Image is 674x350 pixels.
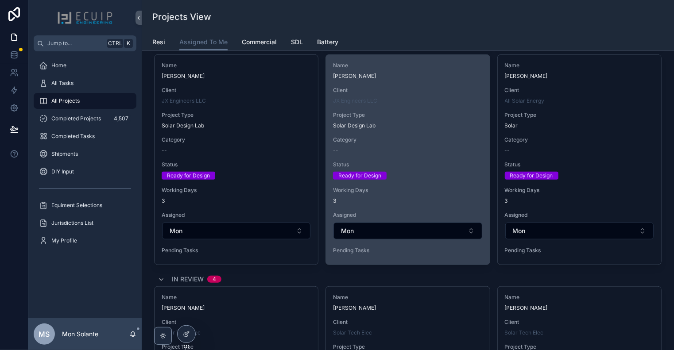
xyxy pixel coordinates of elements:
span: Ctrl [107,39,123,48]
span: Solar [505,122,518,129]
span: Name [162,62,311,69]
span: [PERSON_NAME] [162,73,311,80]
div: 4 [213,276,216,283]
span: 3 [505,197,654,204]
span: Name [162,294,311,301]
span: Assigned [162,212,311,219]
span: In Review [172,275,204,284]
span: Mon [170,227,182,235]
span: Status [505,161,654,168]
span: Commercial [242,38,277,46]
span: Mon [513,227,526,235]
a: DIY Input [34,164,136,180]
span: [PERSON_NAME] [505,304,654,312]
span: Pending Tasks [162,247,311,254]
a: Completed Projects4,507 [34,111,136,127]
a: Assigned To Me [179,34,228,51]
a: Battery [317,34,338,52]
span: Project Type [333,112,482,119]
a: Completed Tasks [34,128,136,144]
span: SDL [291,38,303,46]
a: Commercial [242,34,277,52]
a: Shipments [34,146,136,162]
span: K [125,40,132,47]
span: Pending Tasks [505,247,654,254]
button: Select Button [333,223,482,239]
span: Project Type [505,112,654,119]
span: Category [505,136,654,143]
a: Resi [152,34,165,52]
span: All Projects [51,97,80,104]
h1: Projects View [152,11,211,23]
a: All Tasks [34,75,136,91]
span: Assigned To Me [179,38,228,46]
span: Assigned [505,212,654,219]
img: App logo [57,11,113,25]
span: Jurisdictions List [51,219,93,227]
button: Select Button [162,223,310,239]
span: My Profile [51,237,77,244]
p: Mon Solante [62,330,98,338]
span: Equiment Selections [51,202,102,209]
a: JX Engineers LLC [162,97,206,104]
span: 3 [162,197,311,204]
span: Home [51,62,66,69]
div: Ready for Design [167,172,210,180]
span: Name [333,62,482,69]
span: Assigned [333,212,482,219]
a: All Projects [34,93,136,109]
span: DIY Input [51,168,74,175]
span: [PERSON_NAME] [333,304,482,312]
a: SDL [291,34,303,52]
span: Client [505,319,654,326]
a: Solar Tech Elec [505,329,544,336]
span: [PERSON_NAME] [333,73,482,80]
span: Name [505,294,654,301]
a: Name[PERSON_NAME]ClientJX Engineers LLCProject TypeSolar Design LabCategory--StatusReady for Desi... [154,54,318,265]
span: Completed Tasks [51,133,95,140]
a: All Solar Energy [505,97,545,104]
span: Solar Design Lab [162,122,204,129]
a: Name[PERSON_NAME]ClientJX Engineers LLCProject TypeSolar Design LabCategory--StatusReady for Desi... [325,54,490,265]
a: Home [34,58,136,73]
span: Status [333,161,482,168]
span: [PERSON_NAME] [162,304,311,312]
span: Solar Design Lab [333,122,376,129]
span: Battery [317,38,338,46]
span: Client [162,319,311,326]
a: Jurisdictions List [34,215,136,231]
a: Solar Tech Elec [333,329,372,336]
span: Client [333,319,482,326]
span: Status [162,161,311,168]
span: Name [505,62,654,69]
span: 3 [333,197,482,204]
span: Category [333,136,482,143]
span: -- [333,147,338,154]
div: Ready for Design [510,172,553,180]
span: Resi [152,38,165,46]
span: Working Days [333,187,482,194]
span: -- [162,147,167,154]
span: Working Days [162,187,311,194]
div: 4,507 [111,113,131,124]
a: JX Engineers LLC [333,97,377,104]
a: Name[PERSON_NAME]ClientAll Solar EnergyProject TypeSolarCategory--StatusReady for DesignWorking D... [497,54,662,265]
a: Equiment Selections [34,197,136,213]
a: My Profile [34,233,136,249]
span: Jump to... [47,40,104,47]
span: Shipments [51,150,78,158]
div: scrollable content [28,51,142,260]
span: MS [39,329,50,339]
button: Jump to...CtrlK [34,35,136,51]
span: Client [505,87,654,94]
span: All Tasks [51,80,74,87]
div: Ready for Design [338,172,381,180]
span: Client [162,87,311,94]
span: Name [333,294,482,301]
span: -- [505,147,510,154]
span: Pending Tasks [333,247,482,254]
